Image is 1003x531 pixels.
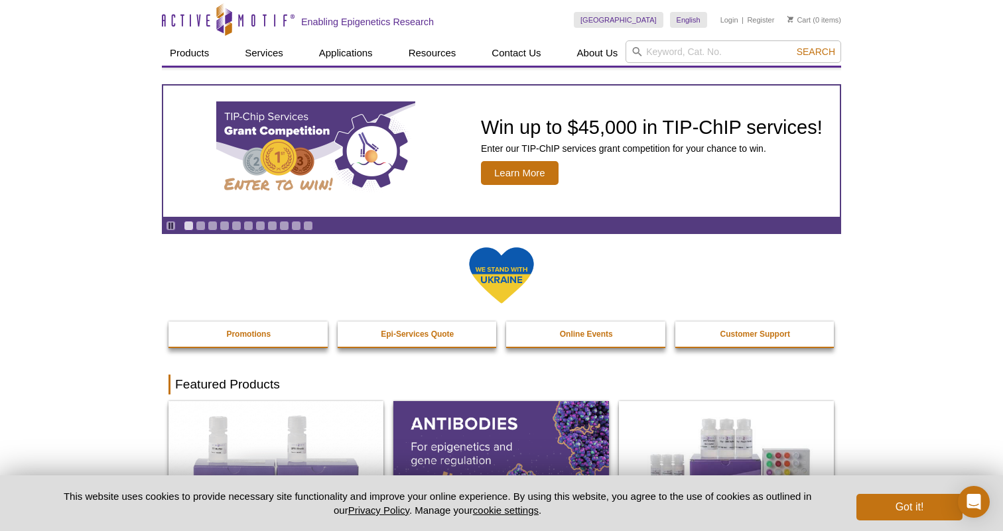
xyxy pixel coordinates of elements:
[793,46,839,58] button: Search
[958,486,990,518] div: Open Intercom Messenger
[797,46,835,57] span: Search
[301,16,434,28] h2: Enabling Epigenetics Research
[40,489,835,517] p: This website uses cookies to provide necessary site functionality and improve your online experie...
[506,322,667,347] a: Online Events
[338,322,498,347] a: Epi-Services Quote
[393,401,608,531] img: All Antibodies
[162,40,217,66] a: Products
[619,401,834,531] img: CUT&Tag-IT® Express Assay Kit
[481,143,823,154] p: Enter our TIP-ChIP services grant competition for your chance to win.
[311,40,381,66] a: Applications
[481,161,559,185] span: Learn More
[168,375,835,394] h2: Featured Products
[208,221,218,231] a: Go to slide 3
[787,16,793,23] img: Your Cart
[163,86,840,217] article: TIP-ChIP Services Grant Competition
[226,329,271,339] strong: Promotions
[279,221,289,231] a: Go to slide 9
[166,221,176,231] a: Toggle autoplay
[184,221,194,231] a: Go to slide 1
[574,12,663,28] a: [GEOGRAPHIC_DATA]
[484,40,549,66] a: Contact Us
[787,15,811,25] a: Cart
[255,221,265,231] a: Go to slide 7
[163,86,840,217] a: TIP-ChIP Services Grant Competition Win up to $45,000 in TIP-ChIP services! Enter our TIP-ChIP se...
[237,40,291,66] a: Services
[626,40,841,63] input: Keyword, Cat. No.
[675,322,836,347] a: Customer Support
[168,401,383,531] img: DNA Library Prep Kit for Illumina
[742,12,744,28] li: |
[291,221,301,231] a: Go to slide 10
[473,504,539,516] button: cookie settings
[720,15,738,25] a: Login
[348,504,409,516] a: Privacy Policy
[787,12,841,28] li: (0 items)
[232,221,241,231] a: Go to slide 5
[560,329,613,339] strong: Online Events
[720,329,790,339] strong: Customer Support
[303,221,313,231] a: Go to slide 11
[196,221,206,231] a: Go to slide 2
[220,221,230,231] a: Go to slide 4
[168,322,329,347] a: Promotions
[856,494,963,520] button: Got it!
[569,40,626,66] a: About Us
[243,221,253,231] a: Go to slide 6
[468,246,535,305] img: We Stand With Ukraine
[267,221,277,231] a: Go to slide 8
[381,329,454,339] strong: Epi-Services Quote
[401,40,464,66] a: Resources
[216,101,415,201] img: TIP-ChIP Services Grant Competition
[670,12,707,28] a: English
[481,117,823,137] h2: Win up to $45,000 in TIP-ChIP services!
[747,15,774,25] a: Register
